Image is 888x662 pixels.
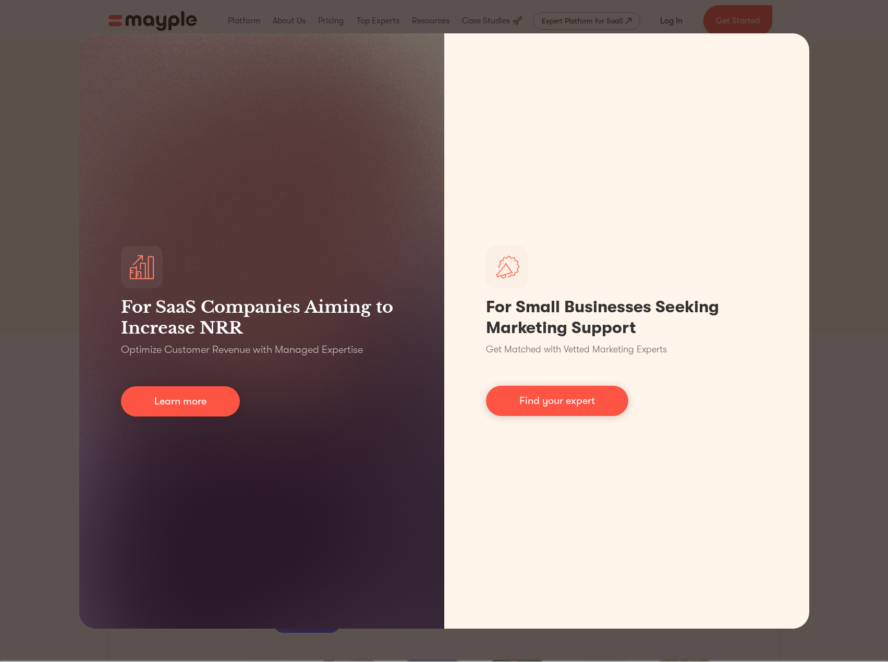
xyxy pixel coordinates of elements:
a: Find your expert [486,386,628,416]
h1: For Small Businesses Seeking Marketing Support [486,297,768,338]
p: Optimize Customer Revenue with Managed Expertise [121,342,363,357]
h3: For SaaS Companies Aiming to Increase NRR [121,297,403,338]
a: Learn more [121,386,240,416]
p: Get Matched with Vetted Marketing Experts [486,342,667,357]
